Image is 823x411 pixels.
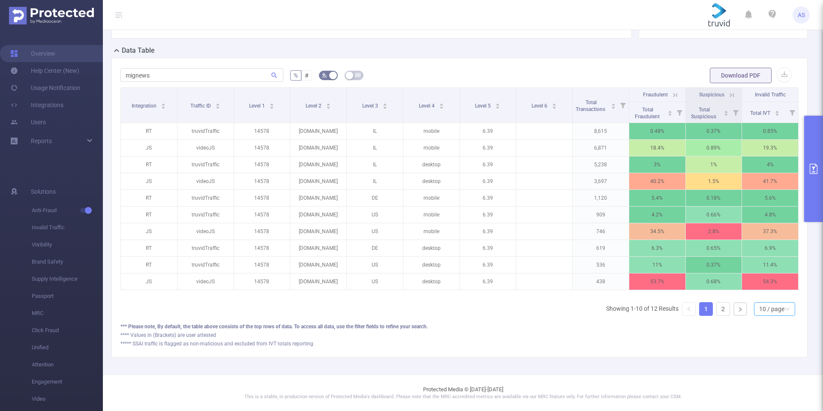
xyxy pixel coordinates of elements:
[742,257,798,273] p: 11.4%
[347,240,403,256] p: DE
[629,156,685,173] p: 3%
[120,323,799,330] div: *** Please note, By default, the table above consists of the top rows of data. To access all data...
[573,240,629,256] p: 619
[686,257,742,273] p: 0.37%
[347,223,403,240] p: US
[775,109,780,114] div: Sort
[532,103,549,109] span: Level 6
[496,102,500,105] i: icon: caret-up
[759,303,784,315] div: 10 / page
[629,223,685,240] p: 34.5%
[629,207,685,223] p: 4.2%
[121,140,177,156] p: JS
[742,123,798,139] p: 0.85%
[177,140,234,156] p: videoJS
[190,103,212,109] span: Traffic ID
[234,123,290,139] p: 14578
[635,107,661,120] span: Total Fraudulent
[460,257,516,273] p: 6.39
[738,307,743,312] i: icon: right
[573,123,629,139] p: 8,615
[686,190,742,206] p: 0.18%
[460,173,516,189] p: 6.39
[177,257,234,273] p: truvidTraffic
[742,190,798,206] p: 5.6%
[403,123,460,139] p: mobile
[742,223,798,240] p: 37.3%
[611,105,616,108] i: icon: caret-down
[403,273,460,290] p: desktop
[234,140,290,156] p: 14578
[629,257,685,273] p: 11%
[290,140,346,156] p: [DOMAIN_NAME]
[234,207,290,223] p: 14578
[347,273,403,290] p: US
[161,102,166,105] i: icon: caret-up
[691,107,718,120] span: Total Suspicious
[305,72,309,79] span: #
[32,253,103,270] span: Brand Safety
[290,207,346,223] p: [DOMAIN_NAME]
[347,207,403,223] p: US
[121,207,177,223] p: RT
[403,257,460,273] p: desktop
[611,102,616,105] i: icon: caret-up
[552,102,557,105] i: icon: caret-up
[290,273,346,290] p: [DOMAIN_NAME]
[31,132,52,150] a: Reports
[403,223,460,240] p: mobile
[32,219,103,236] span: Invalid Traffic
[460,240,516,256] p: 6.39
[686,306,691,312] i: icon: left
[460,140,516,156] p: 6.39
[686,156,742,173] p: 1%
[120,68,283,82] input: Search...
[686,240,742,256] p: 0.65%
[177,156,234,173] p: truvidTraffic
[177,190,234,206] p: truvidTraffic
[717,303,730,315] a: 2
[439,105,444,108] i: icon: caret-down
[552,105,557,108] i: icon: caret-down
[290,156,346,173] p: [DOMAIN_NAME]
[460,190,516,206] p: 6.39
[32,322,103,339] span: Click Fraud
[629,273,685,290] p: 53.7%
[403,190,460,206] p: mobile
[161,102,166,107] div: Sort
[177,207,234,223] p: truvidTraffic
[234,190,290,206] p: 14578
[686,173,742,189] p: 1.5%
[552,102,557,107] div: Sort
[32,288,103,305] span: Passport
[249,103,266,109] span: Level 1
[32,270,103,288] span: Supply Intelligence
[362,103,379,109] span: Level 3
[617,88,629,123] i: Filter menu
[786,102,798,123] i: Filter menu
[177,273,234,290] p: videoJS
[32,356,103,373] span: Attention
[460,156,516,173] p: 6.39
[326,105,331,108] i: icon: caret-down
[290,123,346,139] p: [DOMAIN_NAME]
[216,102,220,105] i: icon: caret-up
[103,375,823,411] footer: Protected Media © [DATE]-[DATE]
[9,7,94,24] img: Protected Media
[439,102,444,107] div: Sort
[716,302,730,316] li: 2
[32,202,103,219] span: Anti-Fraud
[419,103,436,109] span: Level 4
[403,173,460,189] p: desktop
[733,302,747,316] li: Next Page
[10,114,46,131] a: Users
[686,140,742,156] p: 0.89%
[460,273,516,290] p: 6.39
[177,173,234,189] p: videoJS
[682,302,696,316] li: Previous Page
[120,331,799,339] div: **** Values in (Brackets) are user attested
[686,273,742,290] p: 0.68%
[347,190,403,206] p: DE
[629,190,685,206] p: 5.4%
[629,173,685,189] p: 40.2%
